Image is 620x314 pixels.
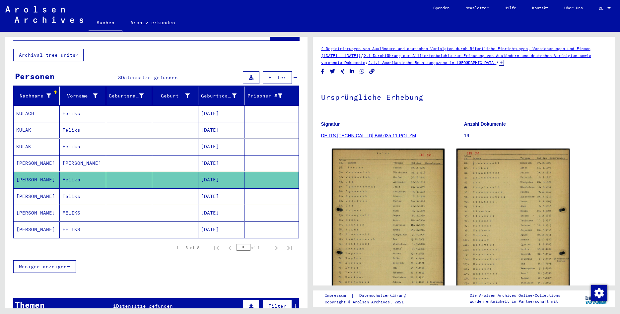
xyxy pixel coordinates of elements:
div: Geburtsname [109,91,152,101]
a: Impressum [325,292,351,299]
button: Share on Twitter [329,67,336,76]
mat-cell: KULAK [14,139,60,155]
mat-header-cell: Geburtsdatum [198,87,244,105]
mat-cell: [DATE] [198,105,244,122]
div: Prisoner # [247,91,290,101]
button: Weniger anzeigen [13,260,76,273]
div: Vorname [62,91,105,101]
div: Nachname [16,93,51,99]
span: DE [599,6,606,11]
mat-cell: Feliks [60,172,106,188]
a: Suchen [89,15,122,32]
div: of 1 [237,244,270,251]
img: Zustimmung ändern [591,285,607,301]
b: Anzahl Dokumente [464,121,506,127]
a: 2.1.1 Amerikanische Besatzungszone in [GEOGRAPHIC_DATA] [368,60,496,65]
mat-cell: FELIKS [60,221,106,238]
mat-cell: FELIKS [60,205,106,221]
a: 2.1 Durchführung der Alliiertenbefehle zur Erfassung von Ausländern und deutschen Verfolgten sowi... [321,53,591,65]
mat-cell: Feliks [60,139,106,155]
mat-header-cell: Geburt‏ [152,87,198,105]
p: 19 [464,132,607,139]
div: Geburtsdatum [201,93,237,99]
span: Datensätze gefunden [121,75,178,81]
button: First page [210,241,223,254]
mat-header-cell: Nachname [14,87,60,105]
a: Archiv erkunden [122,15,183,31]
h1: Ursprüngliche Erhebung [321,82,607,111]
a: 2 Registrierungen von Ausländern und deutschen Verfolgten durch öffentliche Einrichtungen, Versic... [321,46,590,58]
img: Arolsen_neg.svg [5,6,83,23]
mat-cell: Feliks [60,188,106,205]
button: Share on Xing [339,67,346,76]
span: 8 [118,75,121,81]
p: Die Arolsen Archives Online-Collections [470,292,560,298]
mat-cell: [DATE] [198,205,244,221]
img: yv_logo.png [584,290,609,307]
button: Filter [263,300,292,312]
span: / [361,52,364,58]
img: 001.jpg [332,149,445,309]
span: / [365,59,368,65]
button: Share on WhatsApp [359,67,366,76]
div: Geburtsname [109,93,144,99]
b: Signatur [321,121,340,127]
p: wurden entwickelt in Partnerschaft mit [470,298,560,304]
mat-cell: KULAK [14,122,60,138]
div: Prisoner # [247,93,282,99]
img: 002.jpg [456,149,570,310]
a: DE ITS [TECHNICAL_ID] BW 035 11 POL ZM [321,133,416,138]
mat-cell: [DATE] [198,188,244,205]
mat-header-cell: Prisoner # [244,87,298,105]
span: Filter [268,75,286,81]
button: Share on LinkedIn [349,67,356,76]
mat-cell: [PERSON_NAME] [14,205,60,221]
mat-header-cell: Vorname [60,87,106,105]
div: Vorname [62,93,97,99]
div: Personen [15,70,55,82]
div: | [325,292,414,299]
div: Nachname [16,91,59,101]
mat-cell: KULACH [14,105,60,122]
button: Archival tree units [13,49,84,61]
mat-cell: [DATE] [198,139,244,155]
mat-cell: Feliks [60,105,106,122]
span: Filter [268,303,286,309]
mat-cell: [PERSON_NAME] [14,155,60,171]
button: Copy link [369,67,376,76]
span: 1 [113,303,116,309]
mat-cell: [DATE] [198,155,244,171]
mat-cell: [DATE] [198,221,244,238]
span: Datensätze gefunden [116,303,173,309]
button: Share on Facebook [319,67,326,76]
div: Geburt‏ [155,93,190,99]
span: / [496,59,499,65]
span: Weniger anzeigen [19,264,67,270]
a: Datenschutzerklärung [354,292,414,299]
button: Filter [263,71,292,84]
button: Previous page [223,241,237,254]
mat-cell: Feliks [60,122,106,138]
p: Copyright © Arolsen Archives, 2021 [325,299,414,305]
mat-cell: [PERSON_NAME] [14,188,60,205]
mat-cell: [PERSON_NAME] [14,221,60,238]
button: Last page [283,241,296,254]
div: Themen [15,299,45,311]
div: Geburtsdatum [201,91,245,101]
div: Geburt‏ [155,91,198,101]
mat-cell: [PERSON_NAME] [60,155,106,171]
div: 1 – 8 of 8 [176,245,199,251]
mat-cell: [DATE] [198,122,244,138]
mat-header-cell: Geburtsname [106,87,152,105]
mat-cell: [PERSON_NAME] [14,172,60,188]
button: Next page [270,241,283,254]
mat-cell: [DATE] [198,172,244,188]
